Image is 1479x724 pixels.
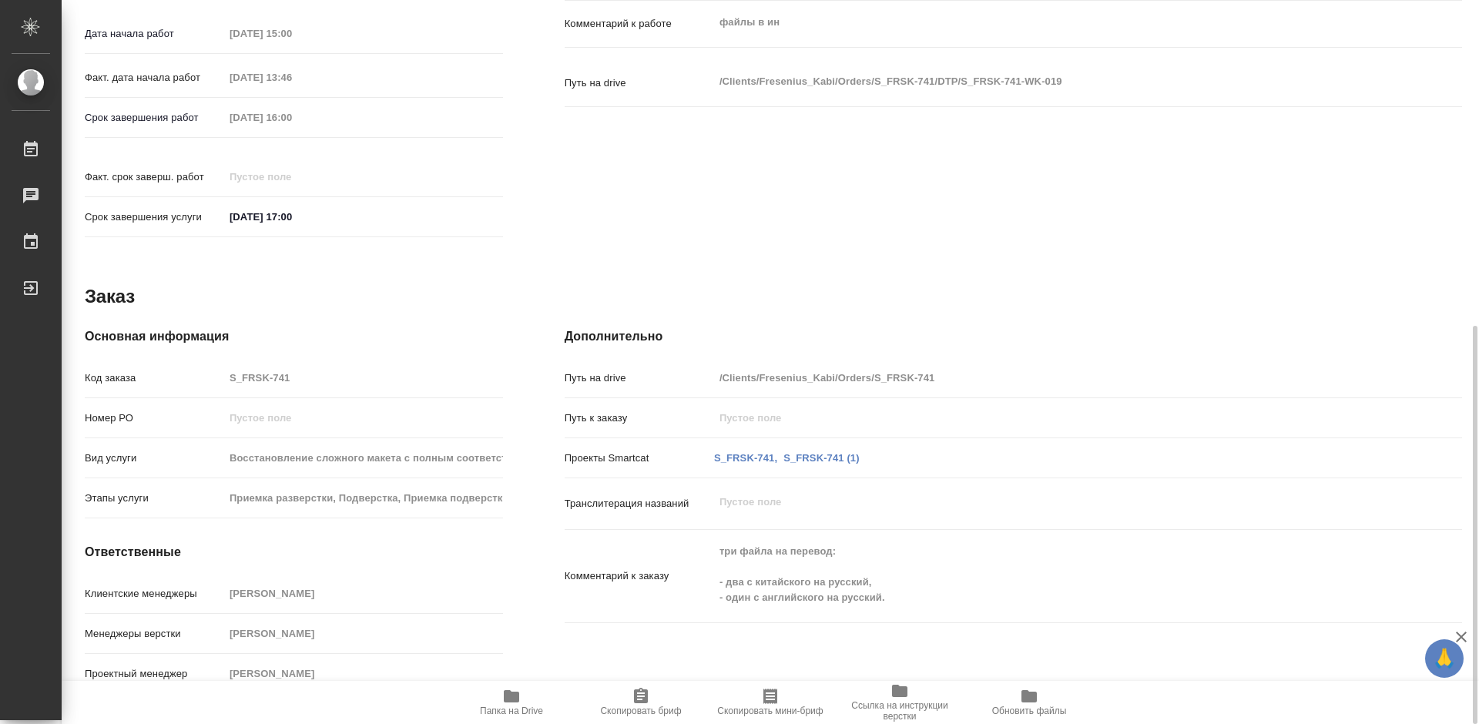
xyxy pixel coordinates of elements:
[783,452,860,464] a: S_FRSK-741 (1)
[447,681,576,724] button: Папка на Drive
[224,66,359,89] input: Пустое поле
[576,681,706,724] button: Скопировать бриф
[480,706,543,716] span: Папка на Drive
[565,75,714,91] p: Путь на drive
[85,169,224,185] p: Факт. срок заверш. работ
[714,69,1387,95] textarea: /Clients/Fresenius_Kabi/Orders/S_FRSK-741/DTP/S_FRSK-741-WK-019
[224,622,503,645] input: Пустое поле
[85,70,224,85] p: Факт. дата начала работ
[85,451,224,466] p: Вид услуги
[85,370,224,386] p: Код заказа
[565,568,714,584] p: Комментарий к заказу
[1425,639,1464,678] button: 🙏
[565,327,1462,346] h4: Дополнительно
[717,706,823,716] span: Скопировать мини-бриф
[835,681,964,724] button: Ссылка на инструкции верстки
[714,9,1387,35] textarea: файлы в ин
[85,626,224,642] p: Менеджеры верстки
[85,110,224,126] p: Срок завершения работ
[714,538,1387,611] textarea: три файла на перевод: - два с китайского на русский, - один с английского на русский.
[224,22,359,45] input: Пустое поле
[1431,642,1457,675] span: 🙏
[992,706,1067,716] span: Обновить файлы
[85,209,224,225] p: Срок завершения услуги
[565,411,714,426] p: Путь к заказу
[224,106,359,129] input: Пустое поле
[600,706,681,716] span: Скопировать бриф
[714,452,777,464] a: S_FRSK-741,
[224,487,503,509] input: Пустое поле
[565,496,714,511] p: Транслитерация названий
[224,407,503,429] input: Пустое поле
[224,662,503,685] input: Пустое поле
[224,367,503,389] input: Пустое поле
[85,411,224,426] p: Номер РО
[85,284,135,309] h2: Заказ
[85,491,224,506] p: Этапы услуги
[224,582,503,605] input: Пустое поле
[964,681,1094,724] button: Обновить файлы
[85,543,503,561] h4: Ответственные
[224,447,503,469] input: Пустое поле
[224,166,359,188] input: Пустое поле
[565,370,714,386] p: Путь на drive
[85,586,224,602] p: Клиентские менеджеры
[565,16,714,32] p: Комментарий к работе
[844,700,955,722] span: Ссылка на инструкции верстки
[714,367,1387,389] input: Пустое поле
[85,26,224,42] p: Дата начала работ
[714,407,1387,429] input: Пустое поле
[85,666,224,682] p: Проектный менеджер
[706,681,835,724] button: Скопировать мини-бриф
[224,206,359,228] input: ✎ Введи что-нибудь
[565,451,714,466] p: Проекты Smartcat
[85,327,503,346] h4: Основная информация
